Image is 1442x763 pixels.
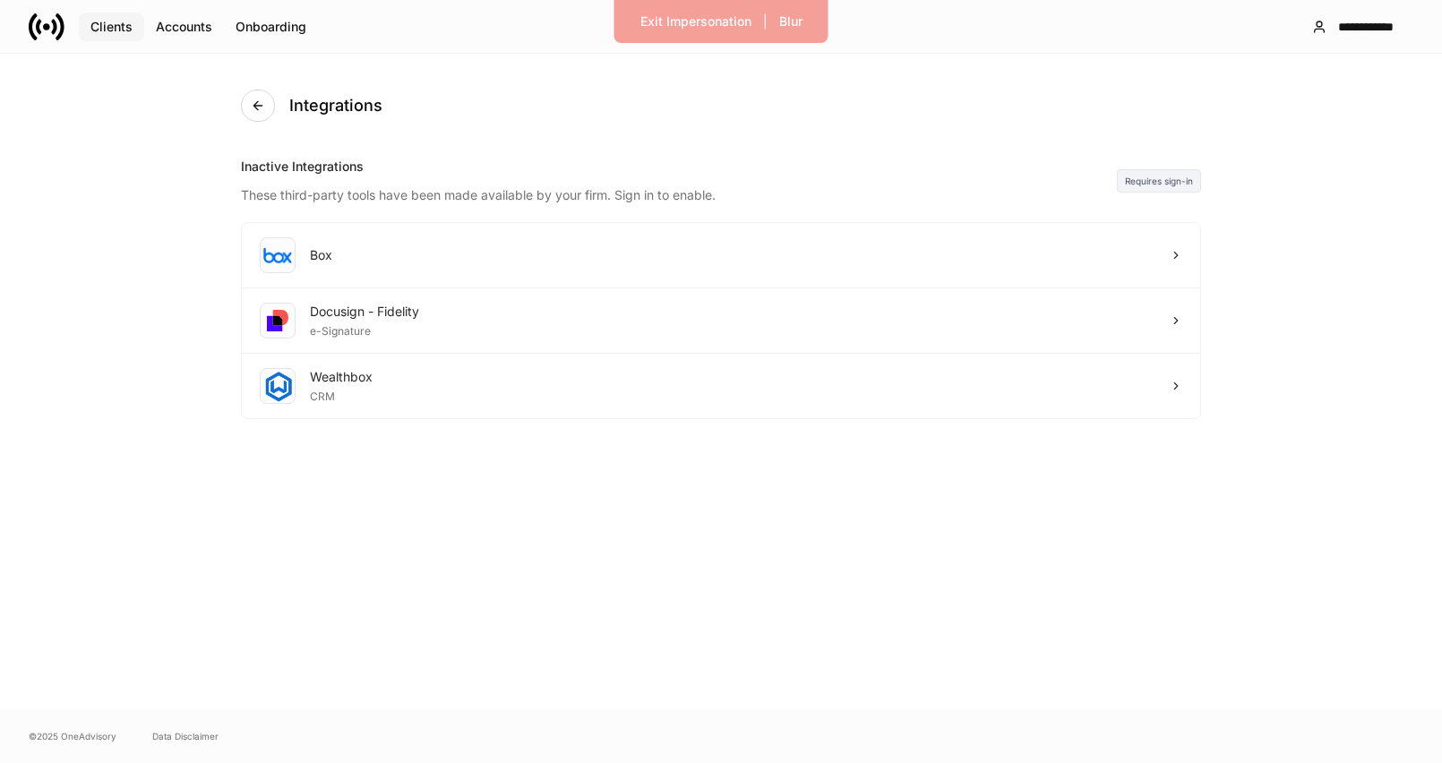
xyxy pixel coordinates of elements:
button: Accounts [144,13,224,41]
div: Box [310,246,332,264]
div: Docusign - Fidelity [310,303,419,321]
div: Inactive Integrations [241,158,1117,176]
h4: Integrations [289,95,382,116]
div: Onboarding [236,21,306,33]
button: Clients [79,13,144,41]
button: Blur [768,7,814,36]
a: Data Disclaimer [152,729,219,743]
div: Requires sign-in [1117,169,1201,193]
div: Blur [779,15,803,28]
div: Wealthbox [310,368,373,386]
div: Exit Impersonation [640,15,751,28]
span: © 2025 OneAdvisory [29,729,116,743]
div: e-Signature [310,321,419,339]
div: These third-party tools have been made available by your firm. Sign in to enable. [241,176,1117,204]
div: Clients [90,21,133,33]
div: CRM [310,386,373,404]
button: Onboarding [224,13,318,41]
div: Accounts [156,21,212,33]
button: Exit Impersonation [629,7,763,36]
img: oYqM9ojoZLfzCHUefNbBcWHcyDPbQKagtYciMC8pFl3iZXy3dU33Uwy+706y+0q2uJ1ghNQf2OIHrSh50tUd9HaB5oMc62p0G... [263,247,292,263]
